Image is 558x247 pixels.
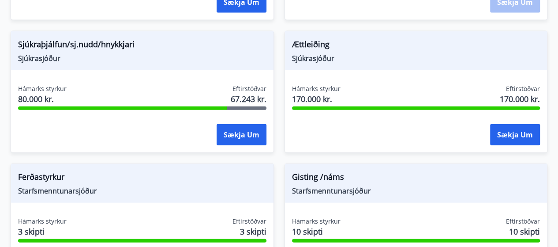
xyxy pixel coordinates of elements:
[18,38,266,53] span: Sjúkraþjálfun/sj.nudd/hnykkjari
[232,217,266,226] span: Eftirstöðvar
[18,53,266,63] span: Sjúkrasjóður
[500,93,540,105] span: 170.000 kr.
[506,84,540,93] span: Eftirstöðvar
[292,53,540,63] span: Sjúkrasjóður
[292,38,540,53] span: Ættleiðing
[292,217,341,226] span: Hámarks styrkur
[292,186,540,196] span: Starfsmenntunarsjóður
[18,226,67,237] span: 3 skipti
[18,217,67,226] span: Hámarks styrkur
[18,93,67,105] span: 80.000 kr.
[18,84,67,93] span: Hámarks styrkur
[292,84,341,93] span: Hámarks styrkur
[232,84,266,93] span: Eftirstöðvar
[231,93,266,105] span: 67.243 kr.
[292,171,540,186] span: Gisting /náms
[506,217,540,226] span: Eftirstöðvar
[217,124,266,145] button: Sækja um
[18,186,266,196] span: Starfsmenntunarsjóður
[292,226,341,237] span: 10 skipti
[509,226,540,237] span: 10 skipti
[18,171,266,186] span: Ferðastyrkur
[292,93,341,105] span: 170.000 kr.
[240,226,266,237] span: 3 skipti
[490,124,540,145] button: Sækja um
